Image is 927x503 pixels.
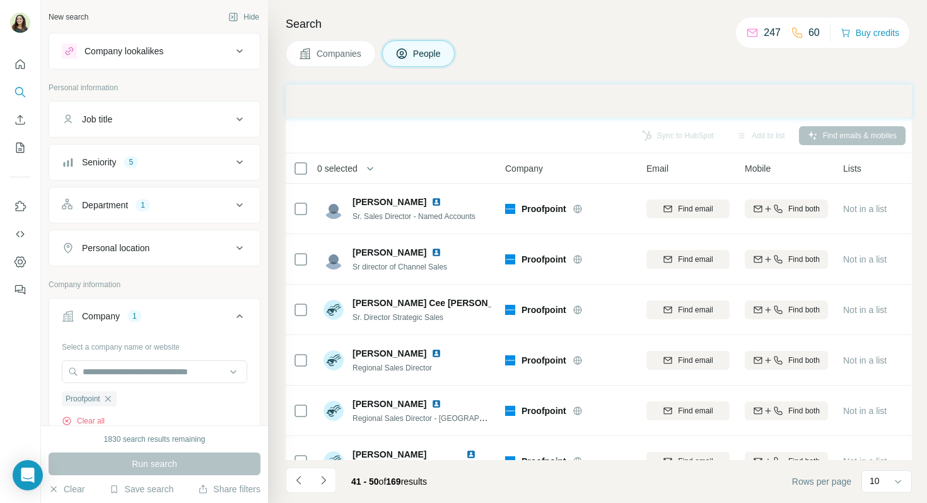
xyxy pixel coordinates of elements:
[286,468,311,493] button: Navigate to previous page
[10,136,30,159] button: My lists
[49,147,260,177] button: Seniority5
[745,401,828,420] button: Find both
[124,157,138,168] div: 5
[745,199,828,218] button: Find both
[764,25,781,40] p: 247
[745,452,828,471] button: Find both
[522,253,566,266] span: Proofpoint
[745,300,828,319] button: Find both
[353,263,447,271] span: Sr director of Channel Sales
[788,355,820,366] span: Find both
[82,199,128,211] div: Department
[843,254,887,264] span: Not in a list
[431,399,441,409] img: LinkedIn logo
[646,300,730,319] button: Find email
[841,24,899,42] button: Buy credits
[10,223,30,246] button: Use Surfe API
[505,355,515,365] img: Logo of Proofpoint
[792,475,851,488] span: Rows per page
[62,336,247,353] div: Select a company name or website
[82,242,149,254] div: Personal location
[788,405,820,417] span: Find both
[646,351,730,370] button: Find email
[10,53,30,76] button: Quick start
[870,475,880,487] p: 10
[136,199,150,211] div: 1
[324,451,344,471] img: Avatar
[353,364,432,372] span: Regional Sales Director
[353,347,426,360] span: [PERSON_NAME]
[104,434,206,445] div: 1830 search results remaining
[678,254,713,265] span: Find email
[49,36,260,66] button: Company lookalikes
[85,45,163,57] div: Company lookalikes
[317,47,363,60] span: Companies
[49,104,260,134] button: Job title
[646,162,668,175] span: Email
[353,246,426,259] span: [PERSON_NAME]
[431,247,441,257] img: LinkedIn logo
[10,251,30,273] button: Dashboard
[678,456,713,467] span: Find email
[353,449,426,459] span: [PERSON_NAME]
[10,278,30,301] button: Feedback
[286,15,912,33] h4: Search
[843,456,887,466] span: Not in a list
[311,468,336,493] button: Navigate to next page
[843,204,887,214] span: Not in a list
[843,305,887,315] span: Not in a list
[646,250,730,269] button: Find email
[351,476,379,487] span: 41 - 50
[324,350,344,370] img: Avatar
[82,310,120,323] div: Company
[353,297,547,309] span: [PERSON_NAME] Cee [PERSON_NAME], MBA
[353,196,426,208] span: [PERSON_NAME]
[49,483,85,495] button: Clear
[745,250,828,269] button: Find both
[49,279,260,290] p: Company information
[324,401,344,421] img: Avatar
[505,305,515,315] img: Logo of Proofpoint
[353,413,605,423] span: Regional Sales Director - [GEOGRAPHIC_DATA] & [GEOGRAPHIC_DATA]
[788,203,820,215] span: Find both
[505,406,515,416] img: Logo of Proofpoint
[386,476,400,487] span: 169
[10,13,30,33] img: Avatar
[646,199,730,218] button: Find email
[49,301,260,336] button: Company1
[286,85,912,118] iframe: Banner
[49,82,260,93] p: Personal information
[646,401,730,420] button: Find email
[808,25,820,40] p: 60
[522,405,566,417] span: Proofpoint
[505,162,543,175] span: Company
[10,109,30,131] button: Enrich CSV
[505,204,515,214] img: Logo of Proofpoint
[13,460,43,490] div: Open Intercom Messenger
[678,405,713,417] span: Find email
[62,415,105,427] button: Clear all
[353,212,475,221] span: Sr. Sales Director - Named Accounts
[49,233,260,263] button: Personal location
[351,476,427,487] span: results
[10,195,30,218] button: Use Surfe on LinkedIn
[431,197,441,207] img: LinkedIn logo
[522,354,566,367] span: Proofpoint
[219,8,268,27] button: Hide
[317,162,358,175] span: 0 selected
[109,483,173,495] button: Save search
[379,476,387,487] span: of
[522,455,566,468] span: Proofpoint
[466,449,476,459] img: LinkedIn logo
[324,199,344,219] img: Avatar
[66,393,100,405] span: Proofpoint
[82,113,112,126] div: Job title
[49,11,88,23] div: New search
[198,483,260,495] button: Share filters
[788,456,820,467] span: Find both
[843,406,887,416] span: Not in a list
[788,254,820,265] span: Find both
[678,355,713,366] span: Find email
[843,162,861,175] span: Lists
[413,47,442,60] span: People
